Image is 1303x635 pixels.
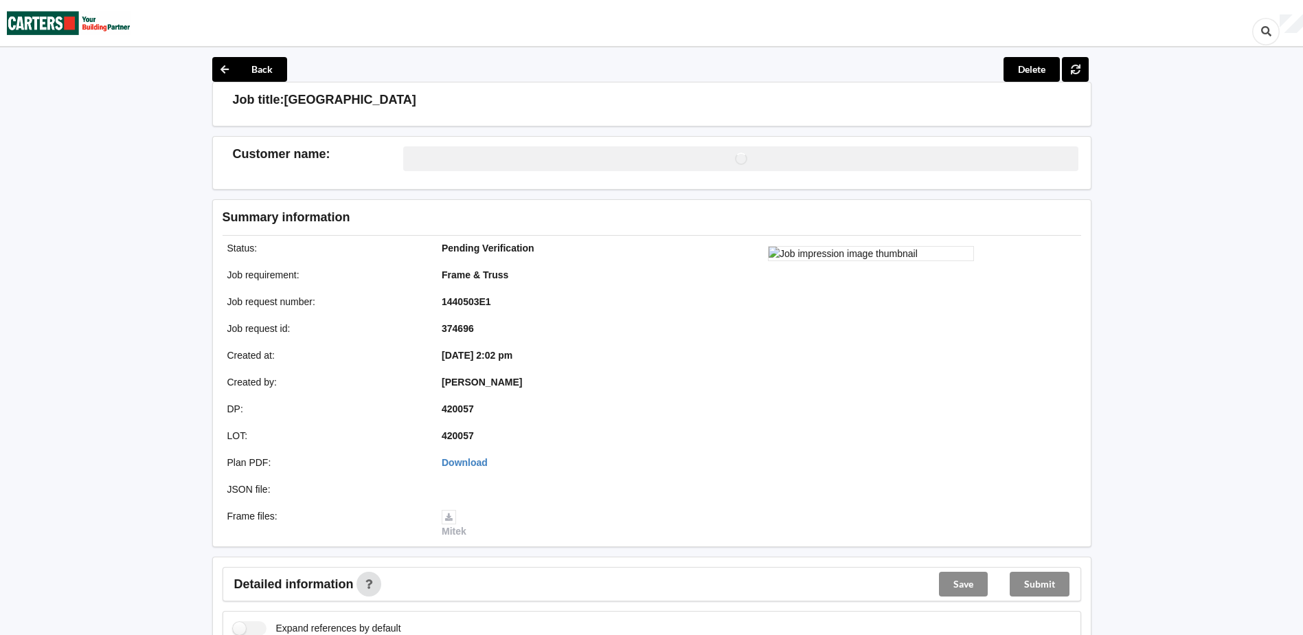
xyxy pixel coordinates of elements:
[233,92,284,108] h3: Job title:
[442,296,491,307] b: 1440503E1
[442,457,488,468] a: Download
[218,295,433,309] div: Job request number :
[218,456,433,469] div: Plan PDF :
[442,323,474,334] b: 374696
[1004,57,1060,82] button: Delete
[442,511,466,537] a: Mitek
[218,322,433,335] div: Job request id :
[218,268,433,282] div: Job requirement :
[284,92,416,108] h3: [GEOGRAPHIC_DATA]
[218,348,433,362] div: Created at :
[233,146,404,162] h3: Customer name :
[1280,14,1303,34] div: User Profile
[218,402,433,416] div: DP :
[212,57,287,82] button: Back
[442,377,522,388] b: [PERSON_NAME]
[442,403,474,414] b: 420057
[218,509,433,538] div: Frame files :
[234,578,354,590] span: Detailed information
[442,350,512,361] b: [DATE] 2:02 pm
[218,482,433,496] div: JSON file :
[218,241,433,255] div: Status :
[7,1,131,45] img: Carters
[218,375,433,389] div: Created by :
[442,269,508,280] b: Frame & Truss
[442,430,474,441] b: 420057
[768,246,974,261] img: Job impression image thumbnail
[218,429,433,443] div: LOT :
[223,210,862,225] h3: Summary information
[442,243,534,254] b: Pending Verification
